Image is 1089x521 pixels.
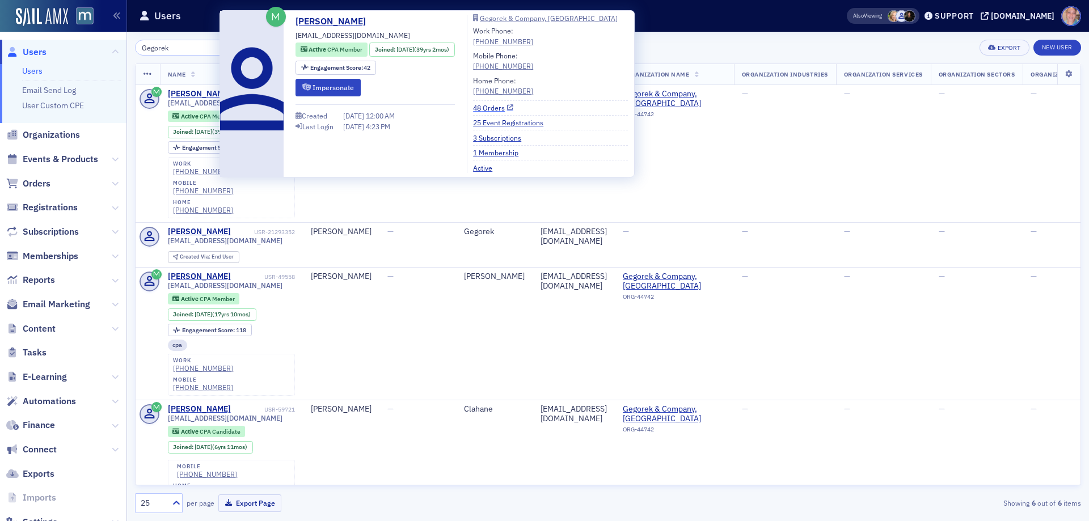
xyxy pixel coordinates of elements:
[774,498,1081,508] div: Showing out of items
[939,271,945,281] span: —
[23,177,50,190] span: Orders
[182,143,236,151] span: Engagement Score :
[375,45,396,54] span: Joined :
[1031,88,1037,99] span: —
[302,113,327,119] div: Created
[6,201,78,214] a: Registrations
[939,226,945,236] span: —
[173,199,233,206] div: home
[173,383,233,392] a: [PHONE_NUMBER]
[23,250,78,262] span: Memberships
[1029,498,1037,508] strong: 6
[939,88,945,99] span: —
[991,11,1054,21] div: [DOMAIN_NAME]
[904,10,915,22] span: Lauren McDonough
[182,326,236,334] span: Engagement Score :
[195,443,212,451] span: [DATE]
[296,15,374,28] a: [PERSON_NAME]
[980,40,1029,56] button: Export
[181,112,200,120] span: Active
[168,70,186,78] span: Name
[180,254,234,260] div: End User
[173,160,233,167] div: work
[168,426,246,437] div: Active: Active: CPA Candidate
[464,272,525,282] div: [PERSON_NAME]
[168,227,231,237] a: [PERSON_NAME]
[173,206,233,214] div: [PHONE_NUMBER]
[76,7,94,25] img: SailAMX
[172,112,234,120] a: Active CPA Member
[172,427,240,435] a: Active CPA Candidate
[473,61,533,71] a: [PHONE_NUMBER]
[473,26,533,46] div: Work Phone:
[23,298,90,311] span: Email Marketing
[195,311,251,318] div: (17yrs 10mos)
[173,167,233,176] a: [PHONE_NUMBER]
[6,274,55,286] a: Reports
[16,8,68,26] img: SailAMX
[218,494,281,512] button: Export Page
[541,272,607,291] div: [EMAIL_ADDRESS][DOMAIN_NAME]
[23,468,54,480] span: Exports
[473,163,501,173] a: Active
[473,50,533,71] div: Mobile Phone:
[23,419,55,431] span: Finance
[387,404,394,414] span: —
[233,228,295,236] div: USR-21293352
[168,324,252,336] div: Engagement Score: 118
[177,470,237,478] a: [PHONE_NUMBER]
[623,89,726,109] span: Gegorek & Company, PA
[22,66,43,76] a: Users
[6,250,78,262] a: Memberships
[939,404,945,414] span: —
[623,404,726,424] a: Gegorek & Company, [GEOGRAPHIC_DATA]
[173,187,233,195] a: [PHONE_NUMBER]
[23,323,56,335] span: Content
[742,88,748,99] span: —
[343,122,366,131] span: [DATE]
[366,122,390,131] span: 4:23 PM
[173,357,233,364] div: work
[22,100,84,111] a: User Custom CPE
[23,226,79,238] span: Subscriptions
[473,86,533,96] div: [PHONE_NUMBER]
[6,395,76,408] a: Automations
[853,12,864,19] div: Also
[6,492,56,504] a: Imports
[22,85,76,95] a: Email Send Log
[623,111,726,122] div: ORG-44742
[480,15,618,22] div: Gegorek & Company, [GEOGRAPHIC_DATA]
[173,376,233,383] div: mobile
[168,141,248,154] div: Engagement Score: 42
[195,443,247,451] div: (6yrs 11mos)
[981,12,1058,20] button: [DOMAIN_NAME]
[369,43,454,57] div: Joined: 1986-07-01 00:00:00
[23,492,56,504] span: Imports
[195,128,247,135] div: (39yrs 2mos)
[296,61,376,75] div: Engagement Score: 42
[742,226,748,236] span: —
[1031,404,1037,414] span: —
[173,364,233,372] a: [PHONE_NUMBER]
[168,251,239,263] div: Created Via: End User
[173,443,195,451] span: Joined :
[6,177,50,190] a: Orders
[310,63,364,71] span: Engagement Score :
[168,89,231,99] div: [PERSON_NAME]
[473,147,527,158] a: 1 Membership
[168,281,282,290] span: [EMAIL_ADDRESS][DOMAIN_NAME]
[195,128,212,135] span: [DATE]
[311,404,372,414] div: [PERSON_NAME]
[473,36,533,46] div: [PHONE_NUMBER]
[296,30,410,40] span: [EMAIL_ADDRESS][DOMAIN_NAME]
[623,404,726,424] span: Gegorek & Company, PA
[168,111,240,122] div: Active: Active: CPA Member
[998,45,1021,51] div: Export
[172,295,234,302] a: Active CPA Member
[168,236,282,245] span: [EMAIL_ADDRESS][DOMAIN_NAME]
[233,273,295,281] div: USR-49558
[68,7,94,27] a: View Homepage
[23,46,47,58] span: Users
[541,227,607,247] div: [EMAIL_ADDRESS][DOMAIN_NAME]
